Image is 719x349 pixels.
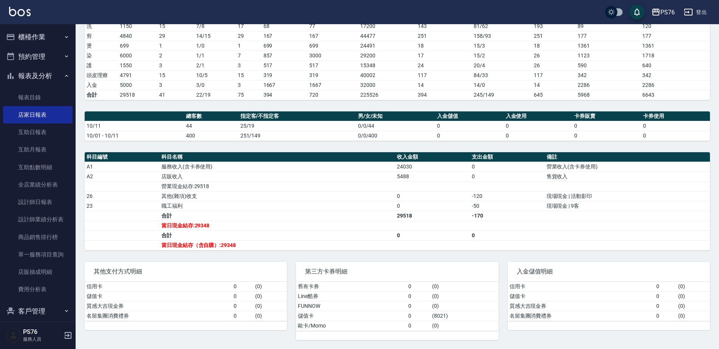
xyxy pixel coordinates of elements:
[430,291,499,301] td: ( 0 )
[236,21,261,31] td: 17
[3,89,73,106] a: 報表目錄
[85,282,287,321] table: a dense table
[232,301,253,311] td: 0
[472,21,532,31] td: 81 / 62
[576,60,640,70] td: 590
[640,80,710,90] td: 2286
[262,31,308,41] td: 167
[253,301,287,311] td: ( 0 )
[358,60,416,70] td: 15348
[262,90,308,100] td: 394
[307,90,358,100] td: 720
[160,221,395,230] td: 當日現金結存:29348
[416,90,471,100] td: 394
[296,291,406,301] td: Line酷券
[640,70,710,80] td: 342
[395,230,470,240] td: 0
[262,41,308,51] td: 699
[576,41,640,51] td: 1361
[184,121,238,131] td: 44
[654,282,676,292] td: 0
[648,5,678,20] button: PS76
[640,51,710,60] td: 1718
[517,268,701,275] span: 入金儲值明細
[194,80,236,90] td: 3 / 0
[3,246,73,263] a: 單一服務項目查詢
[416,60,471,70] td: 24
[430,321,499,330] td: ( 0 )
[508,301,655,311] td: 質感大吉現金券
[545,191,710,201] td: 現場現金 | 活動影印
[262,70,308,80] td: 319
[640,21,710,31] td: 120
[157,80,194,90] td: 3
[676,282,710,292] td: ( 0 )
[236,80,261,90] td: 3
[406,291,430,301] td: 0
[504,121,573,131] td: 0
[6,328,21,343] img: Person
[239,111,356,121] th: 指定客/不指定客
[406,311,430,321] td: 0
[395,201,470,211] td: 0
[470,211,545,221] td: -170
[85,291,232,301] td: 儲值卡
[305,268,489,275] span: 第三方卡券明細
[85,171,160,181] td: A2
[160,152,395,162] th: 科目名稱
[545,201,710,211] td: 現場現金 | 9客
[23,328,62,336] h5: PS76
[395,211,470,221] td: 29518
[85,80,118,90] td: 入金
[85,111,710,141] table: a dense table
[532,31,576,41] td: 251
[472,31,532,41] td: 158 / 93
[160,230,395,240] td: 合計
[85,152,710,250] table: a dense table
[118,60,157,70] td: 1550
[532,51,576,60] td: 26
[194,21,236,31] td: 7 / 8
[160,211,395,221] td: 合計
[85,60,118,70] td: 護
[85,131,184,141] td: 10/01 - 10/11
[508,291,655,301] td: 儲值卡
[9,7,31,16] img: Logo
[395,171,470,181] td: 5488
[472,60,532,70] td: 20 / 4
[307,60,358,70] td: 517
[232,282,253,292] td: 0
[157,41,194,51] td: 1
[307,70,358,80] td: 319
[576,51,640,60] td: 1123
[85,152,160,162] th: 科目編號
[681,5,710,19] button: 登出
[358,80,416,90] td: 32000
[641,131,710,141] td: 0
[504,131,573,141] td: 0
[307,31,358,41] td: 167
[307,80,358,90] td: 1667
[307,41,358,51] td: 699
[395,191,470,201] td: 0
[3,141,73,158] a: 互助月報表
[239,131,356,141] td: 251/149
[85,282,232,292] td: 信用卡
[416,41,471,51] td: 18
[572,121,641,131] td: 0
[3,281,73,298] a: 費用分析表
[232,311,253,321] td: 0
[296,282,406,292] td: 舊有卡券
[296,321,406,330] td: 歐卡/Momo
[118,31,157,41] td: 4840
[572,131,641,141] td: 0
[504,111,573,121] th: 入金使用
[640,41,710,51] td: 1361
[3,47,73,66] button: 預約管理
[430,282,499,292] td: ( 0 )
[3,301,73,321] button: 客戶管理
[641,111,710,121] th: 卡券使用
[508,282,655,292] td: 信用卡
[532,70,576,80] td: 117
[296,282,498,331] table: a dense table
